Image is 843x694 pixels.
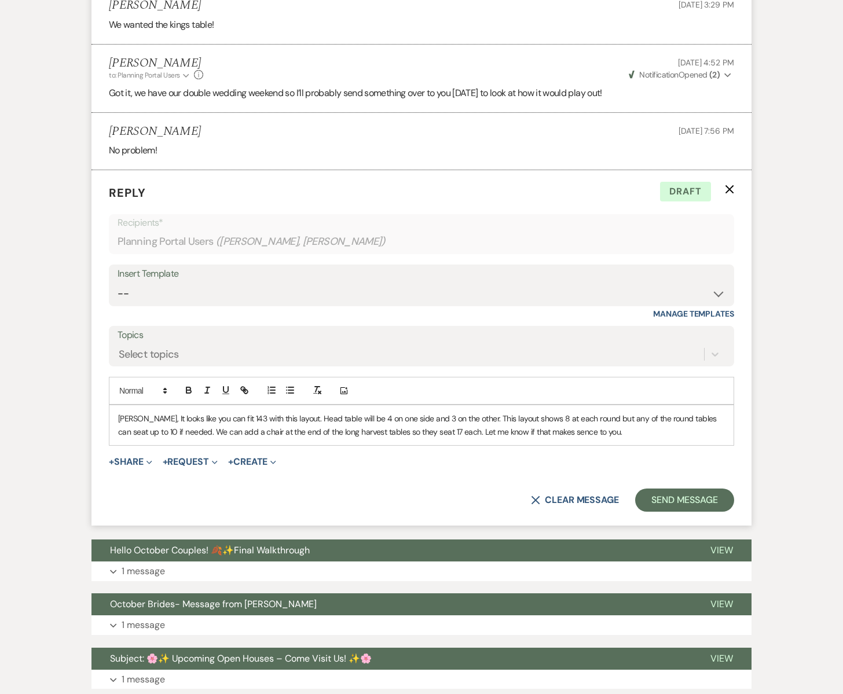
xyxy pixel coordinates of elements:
[118,230,725,253] div: Planning Portal Users
[91,615,752,635] button: 1 message
[91,539,692,561] button: Hello October Couples! 🍂✨Final Walkthrough
[109,143,734,158] p: No problem!
[163,457,168,467] span: +
[679,126,734,136] span: [DATE] 7:56 PM
[118,327,725,344] label: Topics
[531,495,619,505] button: Clear message
[639,69,678,80] span: Notification
[709,69,720,80] strong: ( 2 )
[118,266,725,282] div: Insert Template
[110,652,372,664] span: Subject: 🌸✨ Upcoming Open Houses – Come Visit Us! ✨🌸
[710,598,733,610] span: View
[635,489,734,512] button: Send Message
[692,648,752,670] button: View
[110,544,310,556] span: Hello October Couples! 🍂✨Final Walkthrough
[109,185,146,200] span: Reply
[692,593,752,615] button: View
[109,71,180,80] span: to: Planning Portal Users
[122,564,165,579] p: 1 message
[109,17,734,32] p: We wanted the kings table!
[110,598,317,610] span: October Brides- Message from [PERSON_NAME]
[109,70,191,80] button: to: Planning Portal Users
[163,457,218,467] button: Request
[122,672,165,687] p: 1 message
[653,309,734,319] a: Manage Templates
[627,69,734,81] button: NotificationOpened (2)
[678,57,734,68] span: [DATE] 4:52 PM
[122,618,165,633] p: 1 message
[692,539,752,561] button: View
[710,652,733,664] span: View
[91,561,752,581] button: 1 message
[216,234,386,249] span: ( [PERSON_NAME], [PERSON_NAME] )
[119,347,179,362] div: Select topics
[118,412,725,438] p: [PERSON_NAME], It looks like you can fit 143 with this layout. Head table will be 4 on one side a...
[109,86,734,101] p: Got it, we have our double wedding weekend so I’ll probably send something over to you [DATE] to ...
[228,457,276,467] button: Create
[91,670,752,689] button: 1 message
[228,457,233,467] span: +
[629,69,720,80] span: Opened
[109,56,203,71] h5: [PERSON_NAME]
[109,457,114,467] span: +
[91,648,692,670] button: Subject: 🌸✨ Upcoming Open Houses – Come Visit Us! ✨🌸
[109,457,152,467] button: Share
[710,544,733,556] span: View
[91,593,692,615] button: October Brides- Message from [PERSON_NAME]
[109,124,201,139] h5: [PERSON_NAME]
[660,182,711,201] span: Draft
[118,215,725,230] p: Recipients*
